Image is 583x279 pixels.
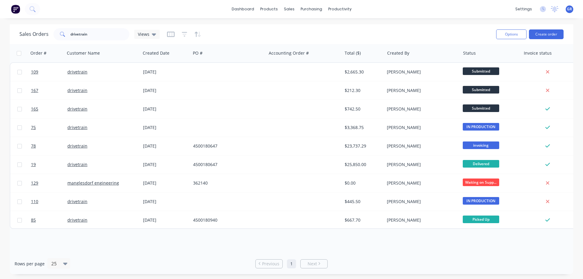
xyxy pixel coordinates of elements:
[67,217,87,223] a: drivetrain
[463,123,499,131] span: IN PRODUCTION
[31,100,67,118] a: 165
[67,180,119,186] a: manglesdorf engineering
[387,217,454,223] div: [PERSON_NAME]
[143,180,188,186] div: [DATE]
[345,106,380,112] div: $742.50
[298,5,325,14] div: purchasing
[143,199,188,205] div: [DATE]
[387,69,454,75] div: [PERSON_NAME]
[387,162,454,168] div: [PERSON_NAME]
[463,160,499,168] span: Delivered
[257,5,281,14] div: products
[67,69,87,75] a: drivetrain
[463,86,499,94] span: Submitted
[67,162,87,167] a: drivetrain
[31,192,67,211] a: 110
[287,259,296,268] a: Page 1 is your current page
[387,124,454,131] div: [PERSON_NAME]
[325,5,355,14] div: productivity
[193,180,261,186] div: 362140
[31,162,36,168] span: 19
[345,143,380,149] div: $23,737.29
[463,216,499,223] span: Picked Up
[387,87,454,94] div: [PERSON_NAME]
[345,162,380,168] div: $25,850.00
[143,217,188,223] div: [DATE]
[281,5,298,14] div: sales
[529,29,564,39] button: Create order
[143,162,188,168] div: [DATE]
[143,69,188,75] div: [DATE]
[345,180,380,186] div: $0.00
[31,63,67,81] a: 109
[387,106,454,112] div: [PERSON_NAME]
[345,50,361,56] div: Total ($)
[143,124,188,131] div: [DATE]
[269,50,309,56] div: Accounting Order #
[31,118,67,137] a: 75
[193,50,203,56] div: PO #
[31,137,67,155] a: 78
[229,5,257,14] a: dashboard
[11,5,20,14] img: Factory
[67,124,87,130] a: drivetrain
[31,155,67,174] a: 19
[31,69,38,75] span: 109
[524,50,552,56] div: Invoice status
[308,261,317,267] span: Next
[143,106,188,112] div: [DATE]
[463,179,499,186] span: Waiting on Supp...
[301,261,327,267] a: Next page
[15,261,45,267] span: Rows per page
[463,141,499,149] span: invoicing
[31,143,36,149] span: 78
[19,31,49,37] h1: Sales Orders
[31,199,38,205] span: 110
[31,174,67,192] a: 129
[30,50,46,56] div: Order #
[345,124,380,131] div: $3,368.75
[256,261,282,267] a: Previous page
[253,259,330,268] ul: Pagination
[463,197,499,205] span: IN PRODUCTION
[387,50,409,56] div: Created By
[143,50,169,56] div: Created Date
[496,29,527,39] button: Options
[67,106,87,112] a: drivetrain
[31,211,67,229] a: 85
[31,217,36,223] span: 85
[262,261,279,267] span: Previous
[512,5,535,14] div: settings
[138,31,149,37] span: Views
[67,143,87,149] a: drivetrain
[143,143,188,149] div: [DATE]
[345,87,380,94] div: $212.30
[67,50,100,56] div: Customer Name
[193,217,261,223] div: 4500180940
[387,143,454,149] div: [PERSON_NAME]
[463,67,499,75] span: Submitted
[31,180,38,186] span: 129
[463,104,499,112] span: Submitted
[345,217,380,223] div: $667.70
[345,69,380,75] div: $2,665.30
[67,199,87,204] a: drivetrain
[387,180,454,186] div: [PERSON_NAME]
[193,162,261,168] div: 4500180647
[31,87,38,94] span: 167
[345,199,380,205] div: $445.50
[31,106,38,112] span: 165
[31,124,36,131] span: 75
[70,28,130,40] input: Search...
[193,143,261,149] div: 4500180647
[143,87,188,94] div: [DATE]
[567,6,572,12] span: GR
[463,50,476,56] div: Status
[67,87,87,93] a: drivetrain
[31,81,67,100] a: 167
[387,199,454,205] div: [PERSON_NAME]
